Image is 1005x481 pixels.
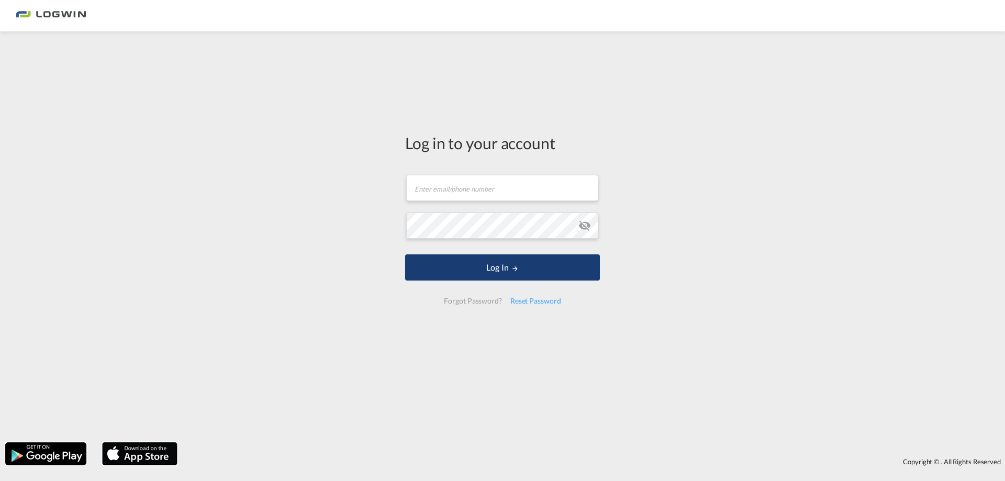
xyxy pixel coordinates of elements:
div: Copyright © . All Rights Reserved [183,453,1005,471]
button: LOGIN [405,254,600,281]
img: bc73a0e0d8c111efacd525e4c8ad7d32.png [16,4,86,28]
img: google.png [4,441,87,466]
div: Reset Password [506,292,565,310]
md-icon: icon-eye-off [578,219,591,232]
div: Forgot Password? [440,292,506,310]
div: Log in to your account [405,132,600,154]
input: Enter email/phone number [406,175,598,201]
img: apple.png [101,441,178,466]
